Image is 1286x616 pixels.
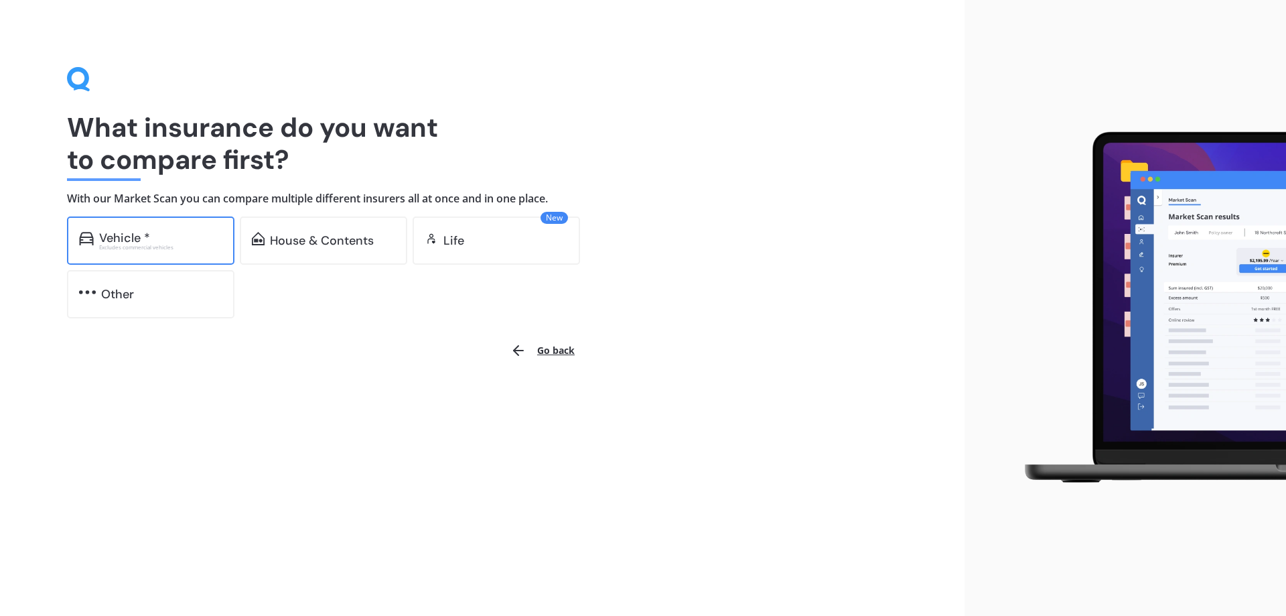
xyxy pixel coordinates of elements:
[67,192,898,206] h4: With our Market Scan you can compare multiple different insurers all at once and in one place.
[502,334,583,367] button: Go back
[1005,124,1286,493] img: laptop.webp
[270,234,374,247] div: House & Contents
[79,232,94,245] img: car.f15378c7a67c060ca3f3.svg
[99,231,150,245] div: Vehicle *
[541,212,568,224] span: New
[425,232,438,245] img: life.f720d6a2d7cdcd3ad642.svg
[252,232,265,245] img: home-and-contents.b802091223b8502ef2dd.svg
[443,234,464,247] div: Life
[101,288,134,301] div: Other
[79,286,96,299] img: other.81dba5aafe580aa69f38.svg
[99,245,222,250] div: Excludes commercial vehicles
[67,111,898,176] h1: What insurance do you want to compare first?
